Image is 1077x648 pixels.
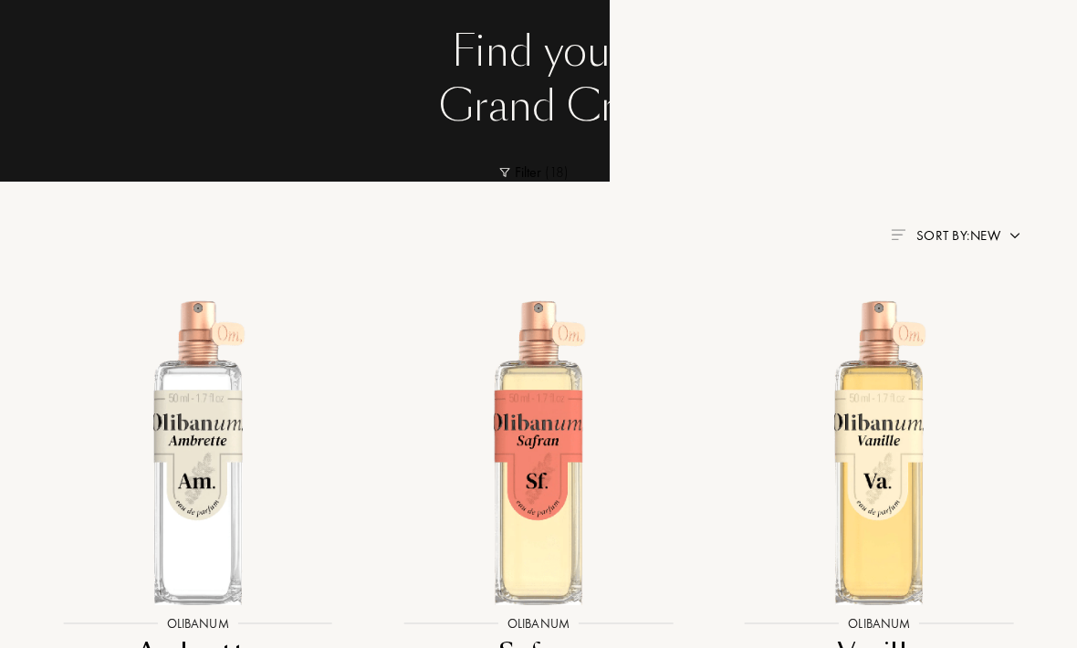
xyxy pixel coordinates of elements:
img: new_filter_w.svg [499,168,510,177]
div: Filter [27,162,1040,183]
img: Safran Olibanum [385,298,692,605]
img: Vanille Olibanum [726,298,1032,605]
div: Grand Cru [41,79,1036,134]
span: Sort by: New [916,226,1000,245]
div: Find your [41,25,1036,79]
img: arrow.png [1008,228,1022,243]
img: Ambrette Olibanum [45,298,351,605]
span: ( 18 ) [541,162,569,182]
img: filter_by.png [891,229,905,240]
